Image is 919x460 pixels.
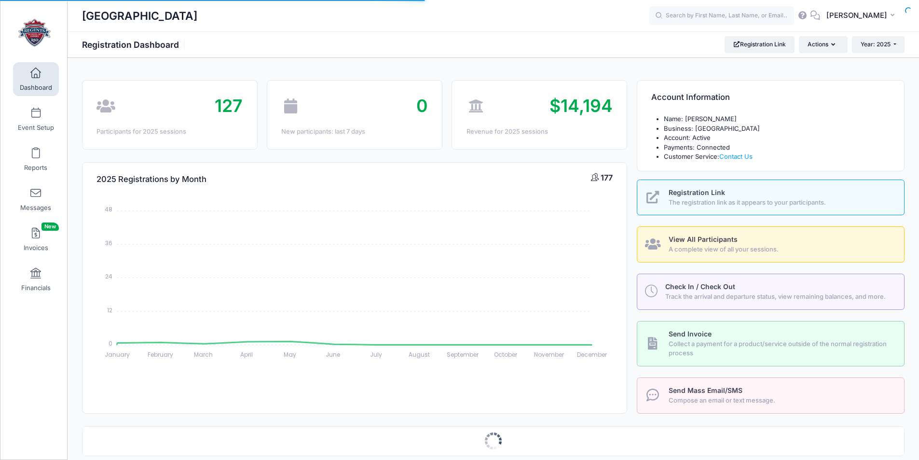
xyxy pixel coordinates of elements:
a: View All Participants A complete view of all your sessions. [637,226,905,263]
tspan: 0 [109,339,112,348]
tspan: August [409,350,430,359]
tspan: October [494,350,518,359]
span: The registration link as it appears to your participants. [669,198,893,208]
div: Revenue for 2025 sessions [466,127,613,137]
tspan: December [577,350,607,359]
a: InvoicesNew [13,223,59,256]
span: A complete view of all your sessions. [669,245,893,254]
a: Send Invoice Collect a payment for a product/service outside of the normal registration process [637,321,905,366]
a: Event Setup [13,102,59,136]
a: Registration Link [725,36,795,53]
h4: Account Information [651,84,730,112]
span: Send Mass Email/SMS [669,386,742,394]
span: View All Participants [669,235,738,243]
a: Messages [13,182,59,216]
span: $14,194 [549,95,613,116]
tspan: May [284,350,296,359]
span: Invoices [24,244,48,252]
tspan: February [148,350,173,359]
a: Contact Us [719,153,753,160]
a: Check In / Check Out Track the arrival and departure status, view remaining balances, and more. [637,274,905,310]
tspan: March [194,350,213,359]
a: Send Mass Email/SMS Compose an email or text message. [637,377,905,414]
tspan: September [447,350,479,359]
tspan: April [240,350,253,359]
span: Reports [24,164,47,172]
div: New participants: last 7 days [281,127,427,137]
a: Financials [13,263,59,296]
div: Participants for 2025 sessions [96,127,243,137]
span: Send Invoice [669,330,712,338]
span: 127 [215,95,243,116]
li: Customer Service: [664,152,890,162]
li: Account: Active [664,133,890,143]
tspan: 24 [105,272,112,280]
span: Compose an email or text message. [669,396,893,405]
span: Check In / Check Out [665,282,735,291]
button: [PERSON_NAME] [820,5,905,27]
li: Business: [GEOGRAPHIC_DATA] [664,124,890,134]
input: Search by First Name, Last Name, or Email... [649,6,794,26]
span: Financials [21,284,51,292]
button: Year: 2025 [852,36,905,53]
h4: 2025 Registrations by Month [96,166,206,193]
span: Messages [20,204,51,212]
a: Reports [13,142,59,176]
span: Year: 2025 [861,41,891,48]
tspan: January [105,350,130,359]
tspan: July [370,350,382,359]
a: Registration Link The registration link as it appears to your participants. [637,180,905,216]
li: Name: [PERSON_NAME] [664,114,890,124]
a: Dashboard [13,62,59,96]
tspan: 48 [105,205,112,213]
tspan: June [326,350,340,359]
span: 177 [601,173,613,182]
tspan: November [534,350,564,359]
button: Actions [799,36,847,53]
span: New [41,223,59,231]
a: Regents School of Oxford [0,10,68,56]
span: [PERSON_NAME] [826,10,887,21]
li: Payments: Connected [664,143,890,153]
span: Event Setup [18,124,54,132]
span: 0 [416,95,428,116]
span: Collect a payment for a product/service outside of the normal registration process [669,339,893,358]
tspan: 36 [105,238,112,247]
span: Dashboard [20,84,52,92]
img: Regents School of Oxford [16,15,53,51]
h1: [GEOGRAPHIC_DATA] [82,5,197,27]
span: Track the arrival and departure status, view remaining balances, and more. [665,292,893,302]
tspan: 12 [107,306,112,314]
span: Registration Link [669,188,725,196]
h1: Registration Dashboard [82,40,187,50]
